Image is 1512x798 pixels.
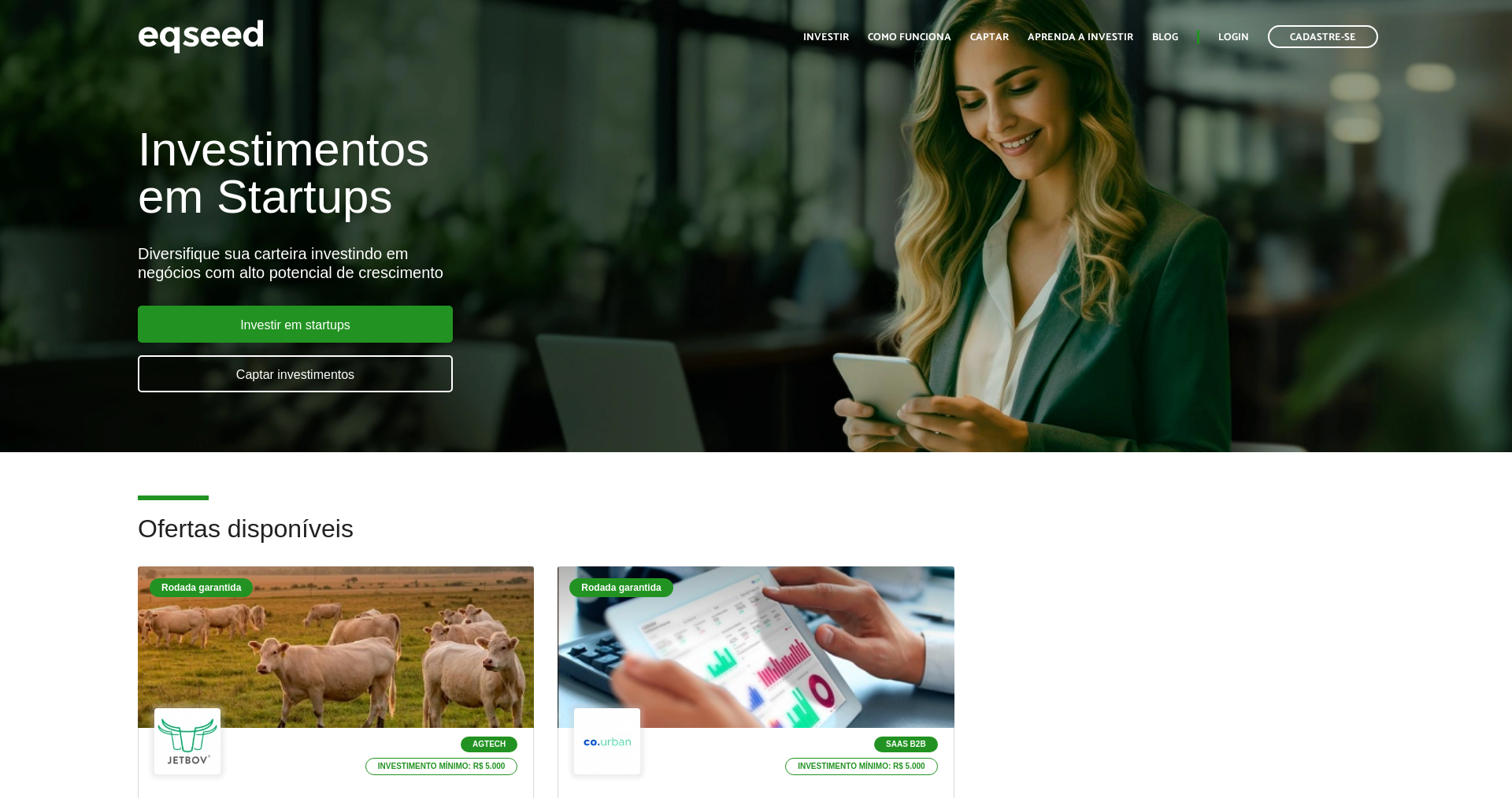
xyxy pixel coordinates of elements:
h1: Investimentos em Startups [138,126,870,221]
a: Investir [803,32,849,43]
a: Investir em startups [138,306,453,343]
p: Investimento mínimo: R$ 5.000 [785,758,938,775]
div: Rodada garantida [569,578,673,597]
a: Aprenda a investir [1028,32,1133,43]
a: Captar [970,32,1009,43]
p: SaaS B2B [874,737,938,752]
a: Cadastre-se [1268,25,1378,48]
a: Captar investimentos [138,355,453,392]
p: Agtech [461,737,517,752]
div: Diversifique sua carteira investindo em negócios com alto potencial de crescimento [138,244,870,282]
a: Login [1218,32,1249,43]
a: Como funciona [868,32,951,43]
h2: Ofertas disponíveis [138,515,1374,566]
div: Rodada garantida [150,578,253,597]
img: EqSeed [138,16,264,58]
p: Investimento mínimo: R$ 5.000 [365,758,518,775]
a: Blog [1152,32,1178,43]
